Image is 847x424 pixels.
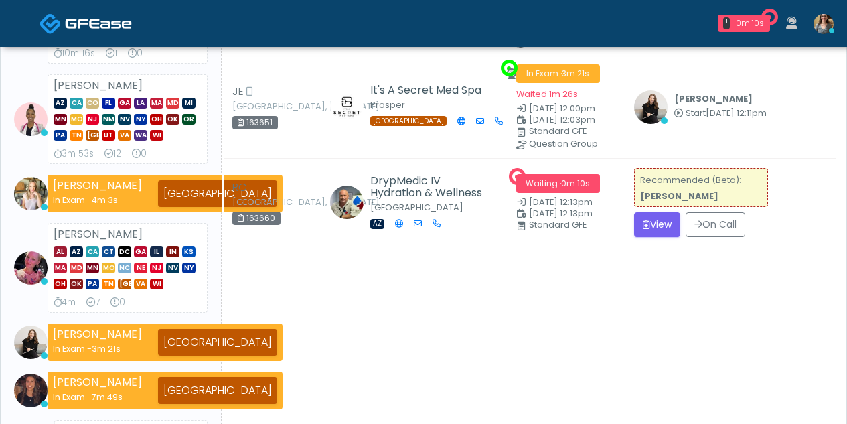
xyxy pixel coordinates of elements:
div: 163651 [232,116,278,129]
span: AL [54,246,67,257]
small: Prosper [370,99,405,111]
span: CA [70,98,83,109]
div: In Exam - [53,342,142,355]
span: [DATE] 12:13pm [529,208,593,219]
div: [GEOGRAPHIC_DATA] [158,180,277,207]
small: Started at [674,109,767,118]
div: [GEOGRAPHIC_DATA] [158,329,277,356]
div: 163660 [232,212,281,225]
img: Jalana Cady [330,186,364,219]
img: Amanda Creel [330,89,364,123]
span: PA [54,130,67,141]
span: OH [54,279,67,289]
span: NV [118,114,131,125]
strong: [PERSON_NAME] [53,374,142,390]
div: Question Group [529,140,631,148]
span: NM [102,114,115,125]
small: [GEOGRAPHIC_DATA] [370,202,463,213]
div: Standard GFE [529,127,631,135]
div: 1 [723,17,730,29]
div: 0m 10s [735,17,765,29]
a: 1 0m 10s [710,9,778,38]
img: Docovia [40,13,62,35]
strong: [PERSON_NAME] [53,178,142,193]
span: KS [182,246,196,257]
span: GA [134,246,147,257]
img: Docovia [65,17,132,30]
span: [DATE] 12:00pm [529,102,595,114]
div: In Exam - [53,391,142,403]
span: AZ [370,219,384,229]
span: UT [102,130,115,141]
div: [GEOGRAPHIC_DATA] [158,377,277,404]
span: NJ [150,263,163,273]
small: Waited 1m 26s [516,88,578,100]
img: Sydney Lundberg [14,326,48,359]
span: MA [54,263,67,273]
span: MI [182,98,196,109]
span: IL [150,246,163,257]
div: In Exam - [53,194,142,206]
span: OR [182,114,196,125]
span: [DATE] 12:11pm [706,107,767,119]
span: CT [102,246,115,257]
div: Average Review Time [54,47,95,60]
small: Scheduled Time [516,116,618,125]
span: [DATE] 12:13pm [529,196,593,208]
span: NE [134,263,147,273]
b: [PERSON_NAME] [674,93,753,104]
span: NJ [86,114,99,125]
span: LA [134,98,147,109]
small: Date Created [516,198,618,207]
span: RC [232,180,246,196]
span: MD [70,263,83,273]
span: NY [134,114,147,125]
img: Sydney Lundberg [634,90,668,124]
span: OK [166,114,179,125]
span: VA [134,279,147,289]
span: MD [166,98,179,109]
h5: It's A Secret Med Spa [370,84,487,96]
img: Lindsey Morgan [14,251,48,285]
span: MN [54,114,67,125]
img: Janaira Villalobos [14,102,48,136]
span: PA [86,279,99,289]
span: VA [118,130,131,141]
span: AZ [70,246,83,257]
div: Standard GFE [529,221,631,229]
span: 4m 3s [92,194,118,206]
div: Average Review Time [54,147,94,161]
button: On Call [686,212,745,237]
span: In Exam · [516,64,600,83]
span: MO [70,114,83,125]
span: 3m 21s [92,343,121,354]
span: NC [118,263,131,273]
span: WA [134,130,147,141]
img: Cameron Ellis [14,177,48,210]
span: [GEOGRAPHIC_DATA] [370,116,447,126]
span: 3m 21s [562,68,589,79]
small: Date Created [516,104,618,113]
strong: [PERSON_NAME] [54,226,143,242]
span: NV [166,263,179,273]
span: GA [118,98,131,109]
div: Average Review Time [54,296,76,309]
span: WI [150,130,163,141]
span: Start [686,107,706,119]
span: FL [102,98,115,109]
span: DC [118,246,131,257]
button: View [634,212,680,237]
strong: [PERSON_NAME] [54,78,143,93]
div: Extended Exams [132,147,147,161]
span: WI [150,279,163,289]
span: AZ [54,98,67,109]
img: Rozlyn Bauer [14,374,48,407]
span: MA [150,98,163,109]
span: CO [86,98,99,109]
span: TN [102,279,115,289]
img: Carissa Kelly [814,14,834,34]
span: JE [232,84,244,100]
span: Waiting · [516,174,600,193]
div: Extended Exams [128,47,143,60]
span: NY [182,263,196,273]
